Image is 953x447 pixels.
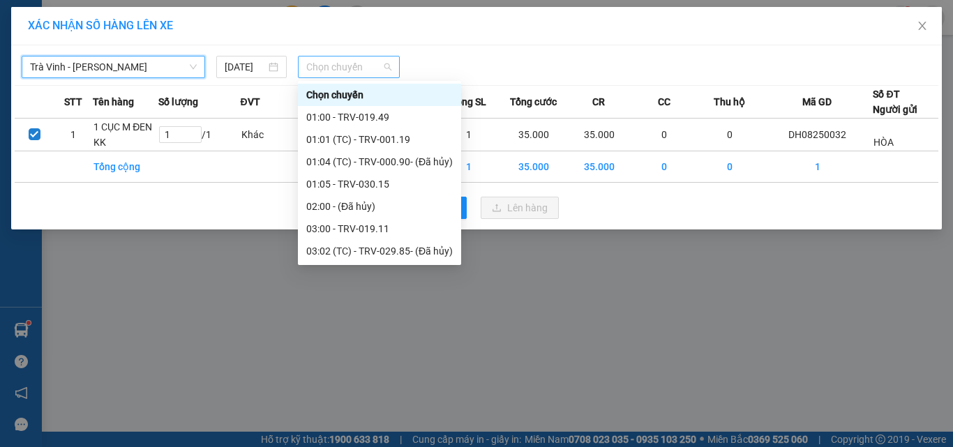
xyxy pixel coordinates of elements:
[451,94,486,109] span: Tổng SL
[697,151,763,183] td: 0
[75,75,107,89] span: CÔ BA
[481,197,559,219] button: uploadLên hàng
[917,20,928,31] span: close
[763,119,873,151] td: DH08250032
[6,47,140,73] span: VP [PERSON_NAME] ([GEOGRAPHIC_DATA])
[306,132,453,147] div: 01:01 (TC) - TRV-001.19
[298,84,461,106] div: Chọn chuyến
[592,94,605,109] span: CR
[873,86,917,117] div: Số ĐT Người gửi
[306,176,453,192] div: 01:05 - TRV-030.15
[54,119,93,151] td: 1
[241,119,306,151] td: Khác
[763,151,873,183] td: 1
[566,119,632,151] td: 35.000
[714,94,745,109] span: Thu hộ
[566,151,632,183] td: 35.000
[658,94,670,109] span: CC
[306,56,392,77] span: Chọn chuyến
[306,243,453,259] div: 03:02 (TC) - TRV-029.85 - (Đã hủy)
[306,199,453,214] div: 02:00 - (Đã hủy)
[802,94,832,109] span: Mã GD
[697,119,763,151] td: 0
[873,137,894,148] span: HÒA
[306,109,453,125] div: 01:00 - TRV-019.49
[436,151,502,183] td: 1
[436,119,502,151] td: 1
[502,151,567,183] td: 35.000
[93,119,158,151] td: 1 CỤC M ĐEN KK
[903,7,942,46] button: Close
[632,151,698,183] td: 0
[93,94,134,109] span: Tên hàng
[6,75,107,89] span: 0906145149 -
[306,221,453,236] div: 03:00 - TRV-019.11
[502,119,567,151] td: 35.000
[136,27,159,40] span: HÒA
[306,87,453,103] div: Chọn chuyến
[632,119,698,151] td: 0
[29,27,159,40] span: VP [PERSON_NAME] -
[306,154,453,169] div: 01:04 (TC) - TRV-000.90 - (Đã hủy)
[158,119,241,151] td: / 1
[28,19,173,32] span: XÁC NHẬN SỐ HÀNG LÊN XE
[6,27,204,40] p: GỬI:
[30,56,197,77] span: Trà Vinh - Hồ Chí Minh
[47,8,162,21] strong: BIÊN NHẬN GỬI HÀNG
[64,94,82,109] span: STT
[158,94,198,109] span: Số lượng
[93,151,158,183] td: Tổng cộng
[510,94,557,109] span: Tổng cước
[6,47,204,73] p: NHẬN:
[6,91,33,104] span: GIAO:
[225,59,265,75] input: 12/08/2025
[241,94,260,109] span: ĐVT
